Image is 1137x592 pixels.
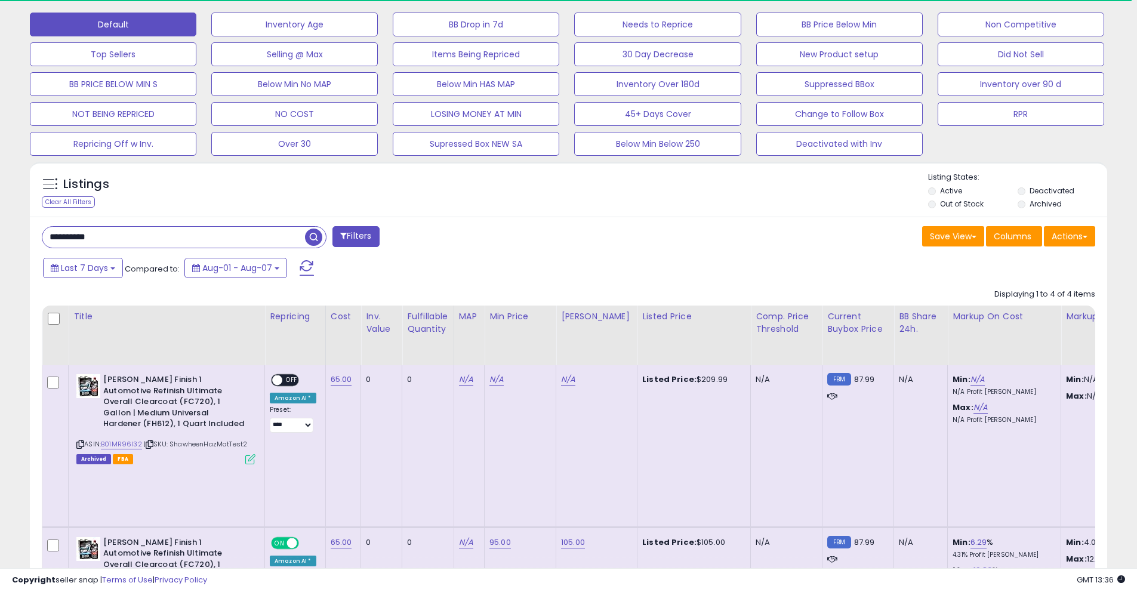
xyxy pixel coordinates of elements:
[642,374,697,385] b: Listed Price:
[211,102,378,126] button: NO COST
[899,310,942,335] div: BB Share 24h.
[270,393,316,403] div: Amazon AI *
[973,402,988,414] a: N/A
[574,13,741,36] button: Needs to Reprice
[938,42,1104,66] button: Did Not Sell
[561,374,575,386] a: N/A
[642,310,745,323] div: Listed Price
[756,72,923,96] button: Suppressed BBox
[574,102,741,126] button: 45+ Days Cover
[393,102,559,126] button: LOSING MONEY AT MIN
[155,574,207,585] a: Privacy Policy
[331,536,352,548] a: 65.00
[953,402,973,413] b: Max:
[30,132,196,156] button: Repricing Off w Inv.
[211,132,378,156] button: Over 30
[574,42,741,66] button: 30 Day Decrease
[407,537,444,548] div: 0
[489,536,511,548] a: 95.00
[854,374,875,385] span: 87.99
[331,374,352,386] a: 65.00
[211,13,378,36] button: Inventory Age
[76,454,111,464] span: Listings that have been deleted from Seller Central
[202,262,272,274] span: Aug-01 - Aug-07
[459,374,473,386] a: N/A
[938,102,1104,126] button: RPR
[407,310,448,335] div: Fulfillable Quantity
[756,310,817,335] div: Comp. Price Threshold
[113,454,133,464] span: FBA
[928,172,1107,183] p: Listing States:
[101,439,142,449] a: B01MR96I32
[393,13,559,36] button: BB Drop in 7d
[282,375,301,386] span: OFF
[953,551,1052,559] p: 4.31% Profit [PERSON_NAME]
[1077,574,1125,585] span: 2025-08-15 13:36 GMT
[12,575,207,586] div: seller snap | |
[459,536,473,548] a: N/A
[76,374,100,398] img: 5170AWqc+7L._SL40_.jpg
[953,388,1052,396] p: N/A Profit [PERSON_NAME]
[184,258,287,278] button: Aug-01 - Aug-07
[1066,390,1087,402] strong: Max:
[827,536,851,548] small: FBM
[61,262,108,274] span: Last 7 Days
[144,439,247,449] span: | SKU: ShawheenHazMatTest2
[574,72,741,96] button: Inventory Over 180d
[30,102,196,126] button: NOT BEING REPRICED
[642,537,741,548] div: $105.00
[1030,186,1074,196] label: Deactivated
[953,310,1056,323] div: Markup on Cost
[1030,199,1062,209] label: Archived
[756,13,923,36] button: BB Price Below Min
[211,72,378,96] button: Below Min No MAP
[211,42,378,66] button: Selling @ Max
[642,536,697,548] b: Listed Price:
[30,42,196,66] button: Top Sellers
[756,132,923,156] button: Deactivated with Inv
[489,310,551,323] div: Min Price
[393,42,559,66] button: Items Being Repriced
[43,258,123,278] button: Last 7 Days
[899,374,938,385] div: N/A
[366,310,397,335] div: Inv. value
[561,536,585,548] a: 105.00
[1066,374,1084,385] strong: Min:
[76,537,100,561] img: 5170AWqc+7L._SL40_.jpg
[953,416,1052,424] p: N/A Profit [PERSON_NAME]
[970,536,987,548] a: 6.29
[272,538,287,548] span: ON
[270,406,316,433] div: Preset:
[756,374,813,385] div: N/A
[1066,536,1084,548] strong: Min:
[12,574,56,585] strong: Copyright
[73,310,260,323] div: Title
[393,132,559,156] button: Supressed Box NEW SA
[642,374,741,385] div: $209.99
[297,538,316,548] span: OFF
[756,102,923,126] button: Change to Follow Box
[125,263,180,275] span: Compared to:
[489,374,504,386] a: N/A
[332,226,379,247] button: Filters
[102,574,153,585] a: Terms of Use
[1044,226,1095,246] button: Actions
[953,536,970,548] b: Min:
[459,310,479,323] div: MAP
[331,310,356,323] div: Cost
[574,132,741,156] button: Below Min Below 250
[42,196,95,208] div: Clear All Filters
[994,230,1031,242] span: Columns
[561,310,632,323] div: [PERSON_NAME]
[366,374,393,385] div: 0
[938,72,1104,96] button: Inventory over 90 d
[30,72,196,96] button: BB PRICE BELOW MIN S
[63,176,109,193] h5: Listings
[994,289,1095,300] div: Displaying 1 to 4 of 4 items
[1066,553,1087,565] strong: Max:
[970,374,985,386] a: N/A
[366,537,393,548] div: 0
[854,536,875,548] span: 87.99
[30,13,196,36] button: Default
[938,13,1104,36] button: Non Competitive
